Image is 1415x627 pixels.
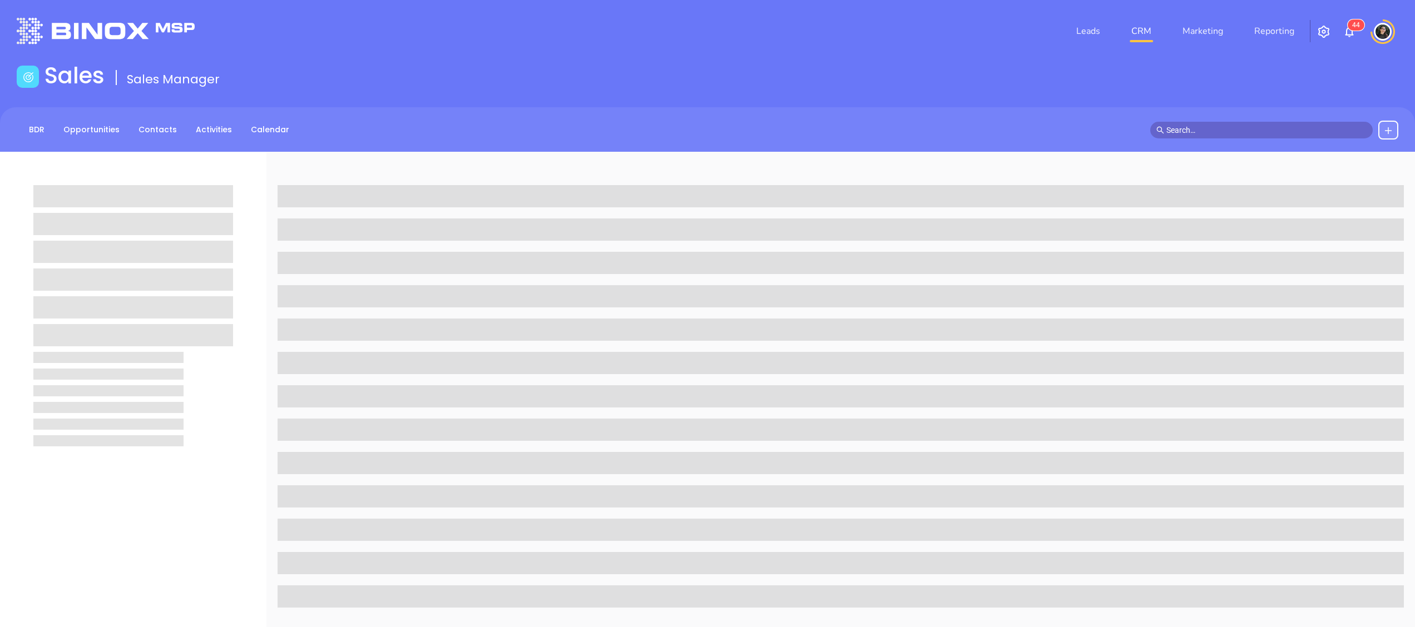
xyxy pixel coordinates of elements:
sup: 44 [1348,19,1364,31]
a: Contacts [132,121,184,139]
input: Search… [1166,124,1367,136]
img: iconNotification [1343,25,1356,38]
img: iconSetting [1317,25,1330,38]
span: 4 [1356,21,1360,29]
img: logo [17,18,195,44]
a: Calendar [244,121,296,139]
a: Activities [189,121,239,139]
a: Leads [1072,20,1105,42]
a: Opportunities [57,121,126,139]
a: Marketing [1178,20,1228,42]
a: CRM [1127,20,1156,42]
h1: Sales [44,62,105,89]
span: search [1156,126,1164,134]
img: user [1374,23,1392,41]
a: BDR [22,121,51,139]
a: Reporting [1250,20,1299,42]
span: Sales Manager [127,71,220,88]
span: 4 [1352,21,1356,29]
